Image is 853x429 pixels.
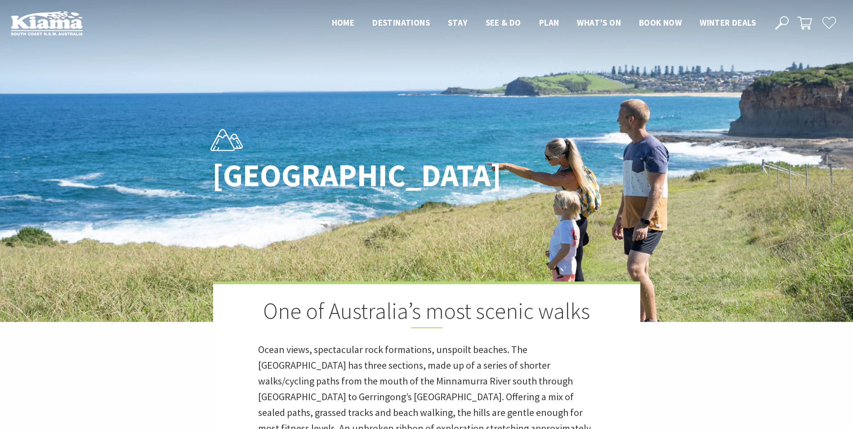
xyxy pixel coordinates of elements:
[448,17,468,28] span: Stay
[700,17,756,28] span: Winter Deals
[323,16,765,31] nav: Main Menu
[11,11,83,36] img: Kiama Logo
[639,17,682,28] span: Book now
[372,17,430,28] span: Destinations
[539,17,559,28] span: Plan
[212,158,466,192] h1: [GEOGRAPHIC_DATA]
[486,17,521,28] span: See & Do
[332,17,355,28] span: Home
[577,17,621,28] span: What’s On
[258,298,595,328] h2: One of Australia’s most scenic walks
